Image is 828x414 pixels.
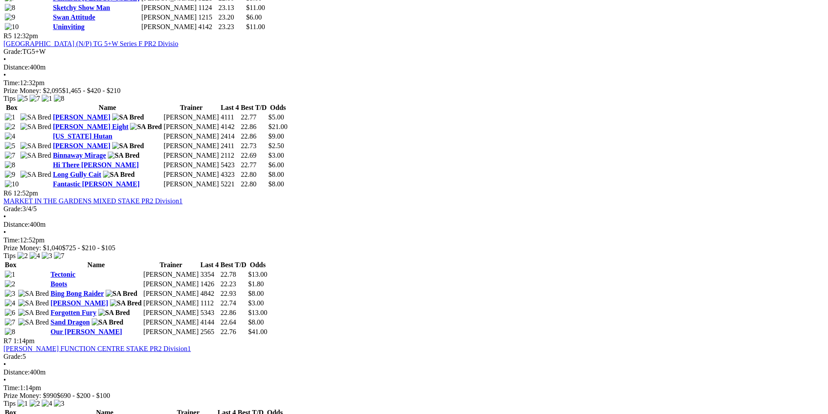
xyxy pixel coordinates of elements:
img: 8 [5,4,15,12]
td: [PERSON_NAME] [163,151,219,160]
img: 5 [5,142,15,150]
a: Forgotten Fury [50,309,96,316]
span: • [3,213,6,220]
span: Distance: [3,368,30,376]
td: 2565 [200,328,219,336]
td: [PERSON_NAME] [141,13,197,22]
span: Tips [3,400,16,407]
span: • [3,71,6,79]
td: 1215 [198,13,217,22]
img: 4 [30,252,40,260]
td: [PERSON_NAME] [143,289,199,298]
span: • [3,361,6,368]
td: 22.93 [220,289,247,298]
a: Long Gully Cait [53,171,101,178]
img: 7 [5,318,15,326]
a: Tectonic [50,271,75,278]
th: Odds [268,103,288,112]
img: SA Bred [20,113,51,121]
td: [PERSON_NAME] [163,132,219,141]
img: SA Bred [112,142,144,150]
td: 1112 [200,299,219,308]
span: Grade: [3,48,23,55]
span: $1.80 [248,280,264,288]
img: 9 [5,171,15,179]
td: 22.69 [240,151,267,160]
img: SA Bred [103,171,135,179]
td: [PERSON_NAME] [141,23,197,31]
span: 12:32pm [13,32,38,40]
td: 4142 [220,123,239,131]
span: $6.00 [246,13,262,21]
img: 2 [5,280,15,288]
div: 5 [3,353,825,361]
img: SA Bred [92,318,123,326]
div: Prize Money: $1,040 [3,244,825,252]
img: 1 [5,113,15,121]
th: Best T/D [220,261,247,269]
img: SA Bred [20,152,51,159]
span: $8.00 [248,290,264,297]
td: 4142 [198,23,217,31]
td: 22.78 [220,270,247,279]
img: SA Bred [18,309,49,317]
a: [PERSON_NAME] FUNCTION CENTRE STAKE PR2 Division1 [3,345,191,352]
img: 7 [30,95,40,103]
span: Distance: [3,63,30,71]
span: Time: [3,384,20,391]
a: Sketchy Show Man [53,4,110,11]
td: [PERSON_NAME] [143,299,199,308]
a: [PERSON_NAME] [53,142,110,149]
img: 1 [42,95,52,103]
img: SA Bred [20,171,51,179]
a: MARKET IN THE GARDENS MIXED STAKE PR2 Division1 [3,197,183,205]
span: $21.00 [269,123,288,130]
img: 8 [5,328,15,336]
img: 7 [54,252,64,260]
a: Fantastic [PERSON_NAME] [53,180,140,188]
img: 2 [5,123,15,131]
div: 12:52pm [3,236,825,244]
span: $5.00 [269,113,284,121]
td: 5221 [220,180,239,189]
td: 3354 [200,270,219,279]
td: 22.73 [240,142,267,150]
div: 12:32pm [3,79,825,87]
div: Prize Money: $990 [3,392,825,400]
img: 2 [17,252,28,260]
td: 4111 [220,113,239,122]
td: [PERSON_NAME] [141,3,197,12]
div: Prize Money: $2,095 [3,87,825,95]
span: $13.00 [248,271,267,278]
span: Distance: [3,221,30,228]
img: 3 [42,252,52,260]
th: Trainer [143,261,199,269]
img: 10 [5,23,19,31]
img: SA Bred [108,152,140,159]
td: [PERSON_NAME] [163,113,219,122]
img: 7 [5,152,15,159]
a: Swan Attitude [53,13,95,21]
td: 2411 [220,142,239,150]
div: 400m [3,63,825,71]
td: 22.77 [240,113,267,122]
td: [PERSON_NAME] [163,142,219,150]
td: [PERSON_NAME] [163,170,219,179]
span: $9.00 [269,132,284,140]
td: 23.23 [218,23,245,31]
span: $1,465 - $420 - $210 [62,87,121,94]
span: Grade: [3,205,23,212]
th: Name [50,261,142,269]
div: 400m [3,368,825,376]
a: [PERSON_NAME] [53,113,110,121]
td: 22.23 [220,280,247,288]
img: 9 [5,13,15,21]
img: SA Bred [18,299,49,307]
span: 1:14pm [13,337,35,344]
th: Name [53,103,163,112]
span: • [3,56,6,63]
td: 22.86 [240,123,267,131]
td: [PERSON_NAME] [163,123,219,131]
td: [PERSON_NAME] [163,180,219,189]
img: 8 [5,161,15,169]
